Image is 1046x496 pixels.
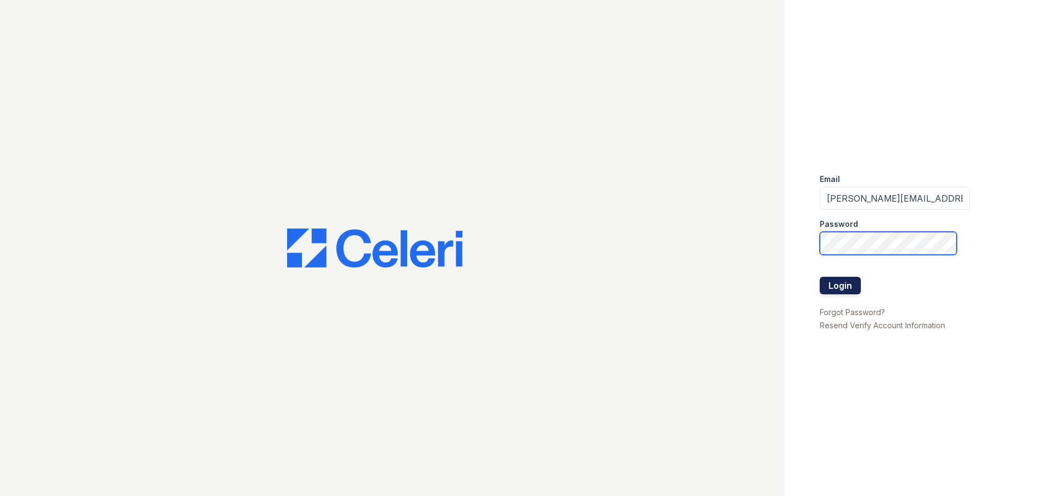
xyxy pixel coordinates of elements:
[820,277,861,294] button: Login
[820,307,885,317] a: Forgot Password?
[287,229,462,268] img: CE_Logo_Blue-a8612792a0a2168367f1c8372b55b34899dd931a85d93a1a3d3e32e68fde9ad4.png
[820,174,840,185] label: Email
[820,321,945,330] a: Resend Verify Account Information
[820,219,858,230] label: Password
